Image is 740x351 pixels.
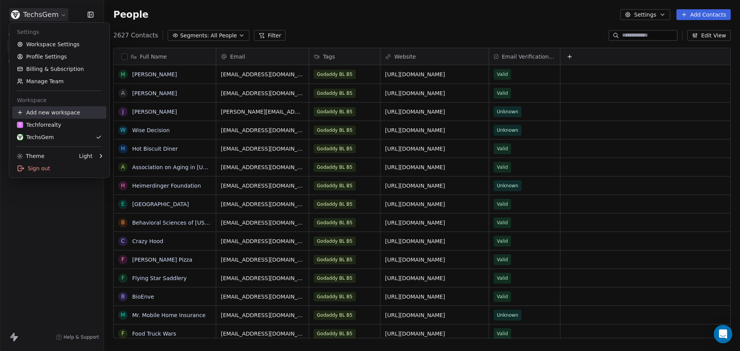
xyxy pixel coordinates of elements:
[17,152,44,160] div: Theme
[12,26,106,38] div: Settings
[17,121,61,129] div: Techforrealty
[12,50,106,63] a: Profile Settings
[12,94,106,106] div: Workspace
[19,122,21,128] span: T
[12,75,106,87] a: Manage Team
[17,133,54,141] div: TechsGem
[12,106,106,119] div: Add new workspace
[12,63,106,75] a: Billing & Subscription
[79,152,92,160] div: Light
[12,162,106,175] div: Sign out
[12,38,106,50] a: Workspace Settings
[17,134,23,140] img: Untitled%20design.png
